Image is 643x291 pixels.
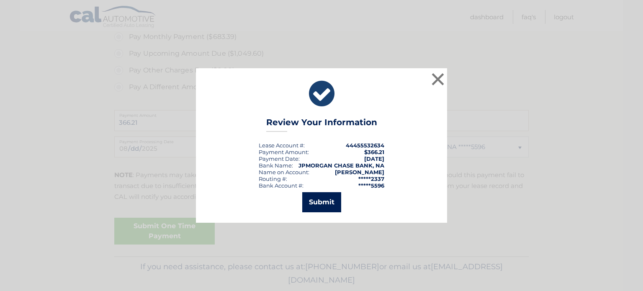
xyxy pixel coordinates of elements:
span: [DATE] [364,155,384,162]
div: Bank Name: [259,162,293,169]
strong: 44455532634 [346,142,384,149]
strong: JPMORGAN CHASE BANK, NA [298,162,384,169]
span: Payment Date [259,155,298,162]
div: Payment Amount: [259,149,309,155]
button: × [430,71,446,88]
div: Routing #: [259,175,287,182]
div: Name on Account: [259,169,309,175]
div: Lease Account #: [259,142,305,149]
strong: [PERSON_NAME] [335,169,384,175]
span: $366.21 [364,149,384,155]
button: Submit [302,192,341,212]
h3: Review Your Information [266,117,377,132]
div: : [259,155,300,162]
div: Bank Account #: [259,182,303,189]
